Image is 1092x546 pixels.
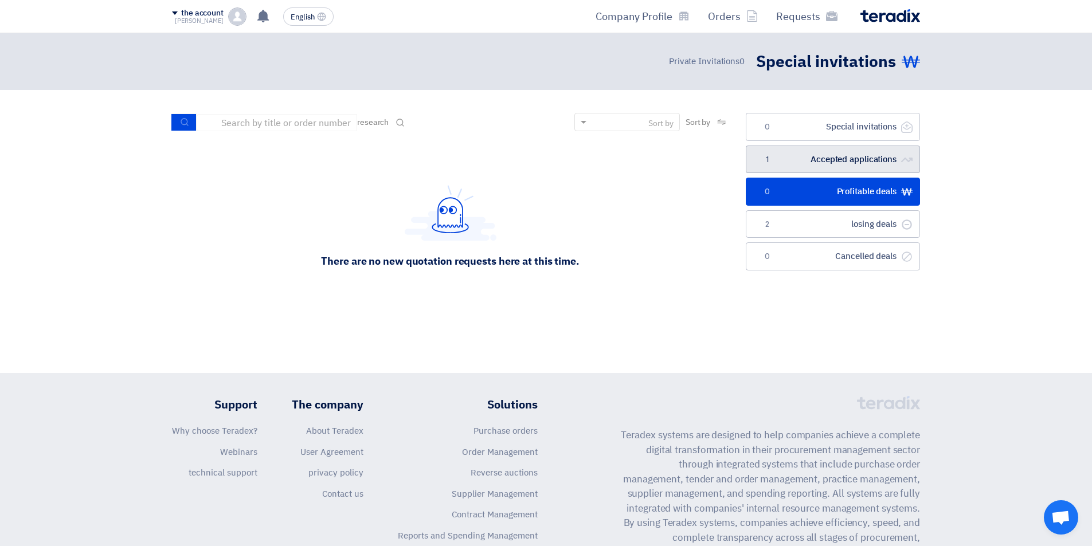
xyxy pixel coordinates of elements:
[765,187,770,196] font: 0
[708,9,741,24] font: Orders
[826,120,897,133] font: Special invitations
[686,116,710,128] font: Sort by
[398,529,538,542] a: Reports and Spending Management
[746,242,920,270] a: Cancelled deals0
[471,466,538,479] a: Reverse auctions
[181,7,224,19] font: the account
[766,155,769,164] font: 1
[746,210,920,238] a: losing deals2
[473,425,538,437] a: Purchase orders
[228,7,246,26] img: profile_test.png
[487,396,538,413] font: Solutions
[220,446,257,458] a: Webinars
[756,50,896,74] font: Special invitations
[669,55,739,68] font: Private Invitations
[746,113,920,141] a: Special invitations0
[746,146,920,174] a: Accepted applications1
[306,425,363,437] a: About Teradex
[1044,500,1078,535] a: Open chat
[648,117,674,129] font: Sort by
[746,178,920,206] a: Profitable deals0
[175,16,224,26] font: [PERSON_NAME]
[776,9,820,24] font: Requests
[811,153,897,166] font: Accepted applications
[596,9,672,24] font: Company Profile
[765,220,769,229] font: 2
[452,508,538,521] a: Contract Management
[405,185,496,241] img: Hello
[292,396,363,413] font: The company
[300,446,363,458] a: User Agreement
[860,9,920,22] img: Teradix logo
[699,3,767,30] a: Orders
[214,396,257,413] font: Support
[835,250,897,262] font: Cancelled deals
[739,55,745,68] font: 0
[321,253,580,269] font: There are no new quotation requests here at this time.
[308,466,363,479] a: privacy policy
[189,466,257,479] a: technical support
[767,3,847,30] a: Requests
[452,488,538,500] a: Supplier Management
[765,123,770,131] font: 0
[197,114,357,131] input: Search by title or order number
[851,218,897,230] font: losing deals
[283,7,334,26] button: English
[291,11,315,22] font: English
[357,116,389,128] font: research
[172,425,257,437] a: Why choose Teradex?
[322,488,363,500] a: Contact us
[765,252,770,261] font: 0
[462,446,538,458] a: Order Management
[837,185,897,198] font: Profitable deals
